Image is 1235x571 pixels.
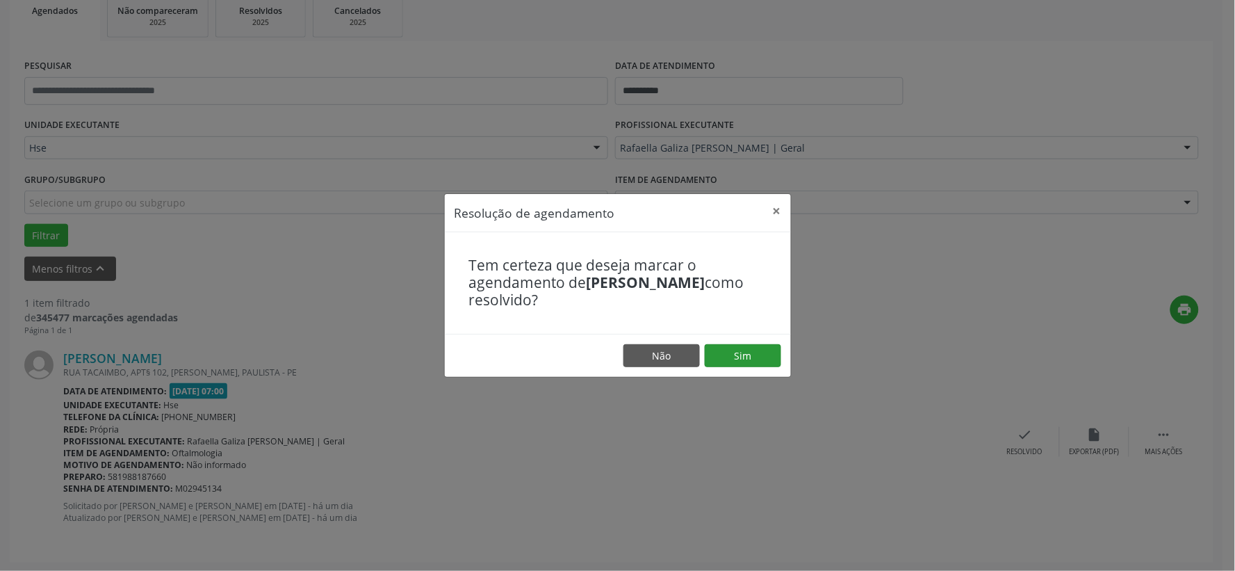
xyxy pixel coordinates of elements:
button: Close [763,194,791,228]
h4: Tem certeza que deseja marcar o agendamento de como resolvido? [469,257,767,309]
h5: Resolução de agendamento [455,204,615,222]
button: Sim [705,344,781,368]
button: Não [623,344,700,368]
b: [PERSON_NAME] [587,273,705,292]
